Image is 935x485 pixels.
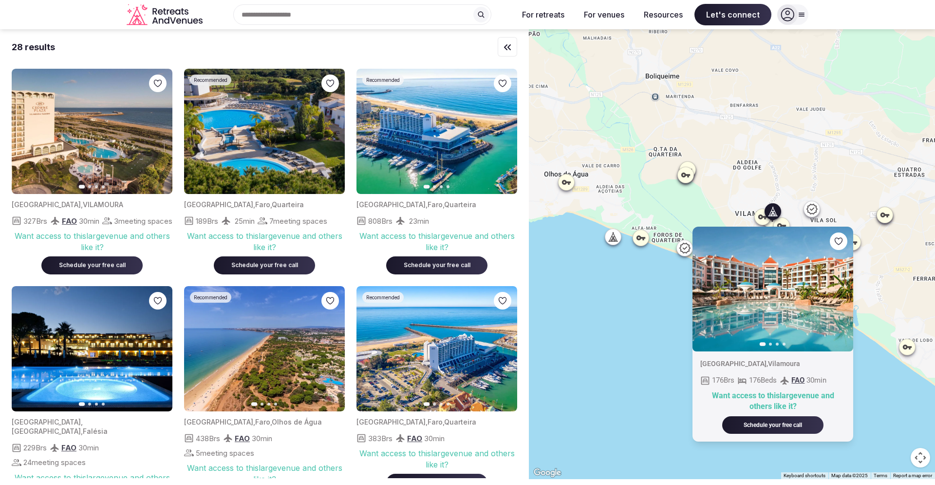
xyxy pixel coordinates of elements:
button: For venues [576,4,632,25]
span: 176 Brs [712,375,734,386]
button: Go to slide 1 [760,342,766,346]
img: Featured image for venue [184,69,345,194]
span: Quarteira [444,418,476,426]
span: , [253,200,255,209]
div: Recommended [362,75,404,85]
button: Go to slide 2 [769,343,772,346]
span: , [443,418,444,426]
svg: Retreats and Venues company logo [127,4,205,26]
span: 229 Brs [23,443,47,453]
span: Faro [428,418,443,426]
span: FAO [791,376,804,385]
span: VILAMOURA [83,200,123,209]
img: Google [531,466,563,479]
span: 25 min [235,216,255,226]
button: For retreats [514,4,572,25]
a: Terms (opens in new tab) [874,473,887,478]
button: Go to slide 4 [102,185,105,188]
div: Schedule your free call [398,261,476,270]
button: Resources [636,4,691,25]
button: Go to slide 3 [267,403,270,406]
span: 30 min [424,433,445,444]
span: Faro [255,418,270,426]
button: Go to slide 2 [261,403,263,406]
img: Featured image for venue [184,286,345,411]
button: Go to slide 1 [424,402,430,406]
span: Falésia [83,427,108,435]
span: [GEOGRAPHIC_DATA] [12,200,81,209]
span: 383 Brs [368,433,393,444]
span: [GEOGRAPHIC_DATA] [12,418,81,426]
span: Recommended [194,77,227,83]
span: FAO [235,434,250,443]
button: Go to slide 4 [447,403,449,406]
span: , [81,418,83,426]
span: 808 Brs [368,216,393,226]
img: Featured image for venue [356,69,517,194]
span: , [270,200,272,209]
span: , [253,418,255,426]
span: Recommended [366,294,400,301]
span: 176 Beds [749,375,777,386]
div: 28 results [12,41,55,53]
span: , [426,200,428,209]
button: Go to slide 1 [424,185,430,189]
span: Quarteira [444,200,476,209]
span: FAO [61,443,76,452]
button: Go to slide 1 [79,402,85,406]
span: 24 meeting spaces [23,457,86,467]
button: Go to slide 2 [88,185,91,188]
span: 7 meeting spaces [269,216,327,226]
span: Vilamoura [768,360,800,368]
img: Featured image for venue [692,226,853,351]
span: 3 meeting spaces [114,216,172,226]
a: Schedule your free call [214,259,315,269]
button: Go to slide 4 [274,403,277,406]
button: Go to slide 4 [447,185,449,188]
span: FAO [62,216,77,226]
button: Go to slide 3 [776,343,779,346]
button: Go to slide 2 [88,403,91,406]
a: Report a map error [893,473,932,478]
span: Let's connect [694,4,771,25]
button: Go to slide 2 [433,185,436,188]
button: Go to slide 1 [79,185,85,189]
div: Schedule your free call [734,421,812,429]
span: [GEOGRAPHIC_DATA] [12,427,81,435]
span: Olhos de Água [272,418,322,426]
span: , [81,200,83,209]
button: Go to slide 3 [95,403,98,406]
button: Go to slide 4 [102,403,105,406]
span: , [270,418,272,426]
div: Recommended [362,292,404,303]
button: Go to slide 3 [440,185,443,188]
button: Go to slide 1 [251,402,258,406]
span: , [426,418,428,426]
button: Go to slide 4 [783,343,785,346]
button: Keyboard shortcuts [784,472,825,479]
span: 30 min [252,433,272,444]
div: Want access to this large venue and others like it? [356,448,517,470]
img: Featured image for venue [356,286,517,411]
a: Open this area in Google Maps (opens a new window) [531,466,563,479]
div: Want access to this large venue and others like it? [184,231,345,252]
span: FAO [407,434,422,443]
div: Recommended [190,292,231,303]
button: Go to slide 3 [440,403,443,406]
span: Recommended [366,77,400,83]
img: Featured image for venue [12,286,172,411]
button: Go to slide 3 [95,185,98,188]
div: Schedule your free call [53,261,131,270]
span: 327 Brs [23,216,47,226]
span: 438 Brs [196,433,220,444]
span: , [767,360,768,368]
span: 23 min [409,216,429,226]
button: Map camera controls [911,448,930,467]
div: Want access to this large venue and others like it? [356,231,517,252]
div: Schedule your free call [225,261,303,270]
span: Map data ©2025 [831,473,868,478]
div: Recommended [190,75,231,85]
span: 30 min [78,443,99,453]
span: [GEOGRAPHIC_DATA] [700,360,767,368]
div: Want access to this large venue and others like it? [184,463,345,485]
